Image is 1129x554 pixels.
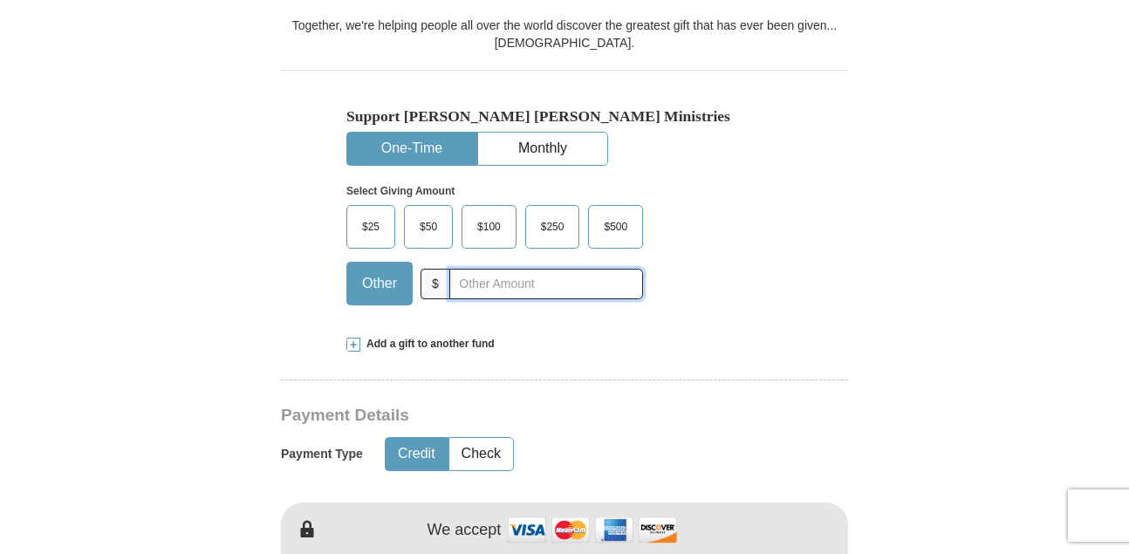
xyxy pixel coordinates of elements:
[281,447,363,462] h5: Payment Type
[595,214,636,240] span: $500
[360,337,495,352] span: Add a gift to another fund
[428,521,502,540] h4: We accept
[478,133,607,165] button: Monthly
[421,269,450,299] span: $
[281,17,848,51] div: Together, we're helping people all over the world discover the greatest gift that has ever been g...
[449,269,643,299] input: Other Amount
[353,214,388,240] span: $25
[346,107,783,126] h5: Support [PERSON_NAME] [PERSON_NAME] Ministries
[353,270,406,297] span: Other
[532,214,573,240] span: $250
[449,438,513,470] button: Check
[281,406,726,426] h3: Payment Details
[346,185,455,197] strong: Select Giving Amount
[411,214,446,240] span: $50
[505,511,680,549] img: credit cards accepted
[347,133,476,165] button: One-Time
[386,438,448,470] button: Credit
[469,214,510,240] span: $100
